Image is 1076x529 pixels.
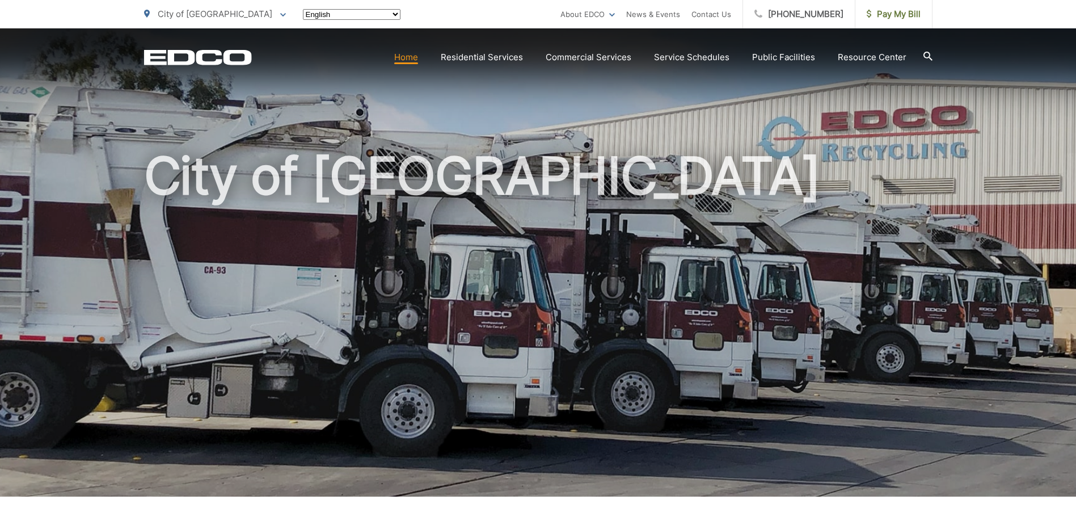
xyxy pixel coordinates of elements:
[626,7,680,21] a: News & Events
[867,7,921,21] span: Pay My Bill
[303,9,400,20] select: Select a language
[144,148,932,507] h1: City of [GEOGRAPHIC_DATA]
[691,7,731,21] a: Contact Us
[838,51,906,64] a: Resource Center
[144,49,252,65] a: EDCD logo. Return to the homepage.
[560,7,615,21] a: About EDCO
[752,51,815,64] a: Public Facilities
[441,51,523,64] a: Residential Services
[546,51,631,64] a: Commercial Services
[654,51,729,64] a: Service Schedules
[158,9,272,19] span: City of [GEOGRAPHIC_DATA]
[394,51,418,64] a: Home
